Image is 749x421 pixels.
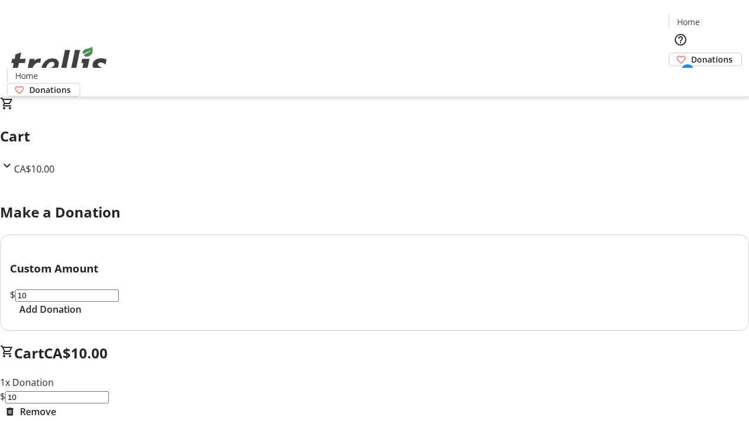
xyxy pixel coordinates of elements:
span: CA$10.00 [14,163,54,175]
button: Help [669,28,692,51]
a: Home [669,16,707,28]
input: Donation Amount [5,391,109,403]
input: Donation Amount [15,289,119,302]
span: $ [10,288,15,301]
span: Home [677,16,700,28]
img: Orient E2E Organization lSYSmkcoBg's Logo [7,34,111,92]
span: Remove [20,405,56,419]
button: Add Donation [10,302,91,316]
span: Home [15,70,38,82]
span: CA$10.00 [44,343,108,363]
h3: Custom Amount [10,260,739,277]
span: Donations [691,53,733,65]
span: Add Donation [19,302,81,316]
span: Donations [29,84,71,96]
a: Home [8,70,45,82]
a: Donations [7,83,80,96]
button: Cart [669,66,692,89]
a: Donations [669,53,742,66]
